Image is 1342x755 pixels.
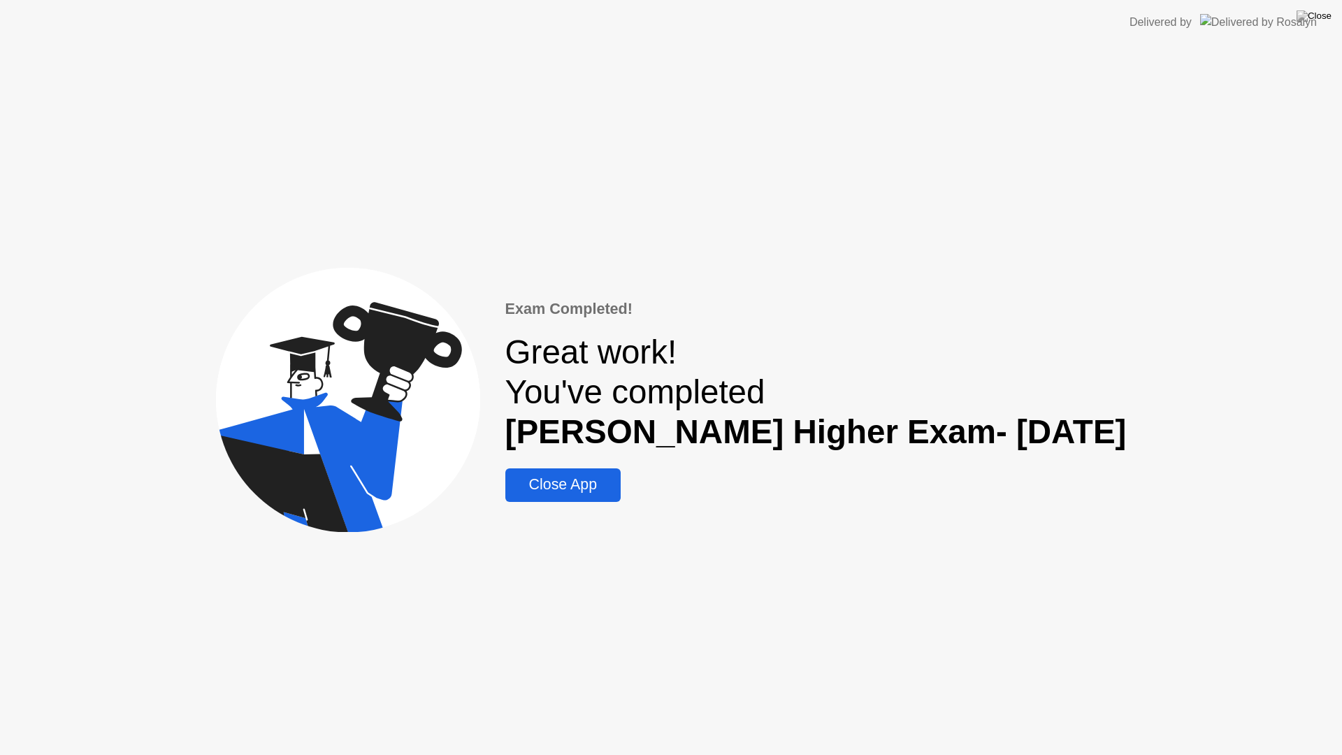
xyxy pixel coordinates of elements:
[505,298,1127,320] div: Exam Completed!
[505,332,1127,452] div: Great work! You've completed
[1297,10,1332,22] img: Close
[1200,14,1317,30] img: Delivered by Rosalyn
[510,476,616,494] div: Close App
[505,413,1127,450] b: [PERSON_NAME] Higher Exam- [DATE]
[1130,14,1192,31] div: Delivered by
[505,468,621,502] button: Close App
